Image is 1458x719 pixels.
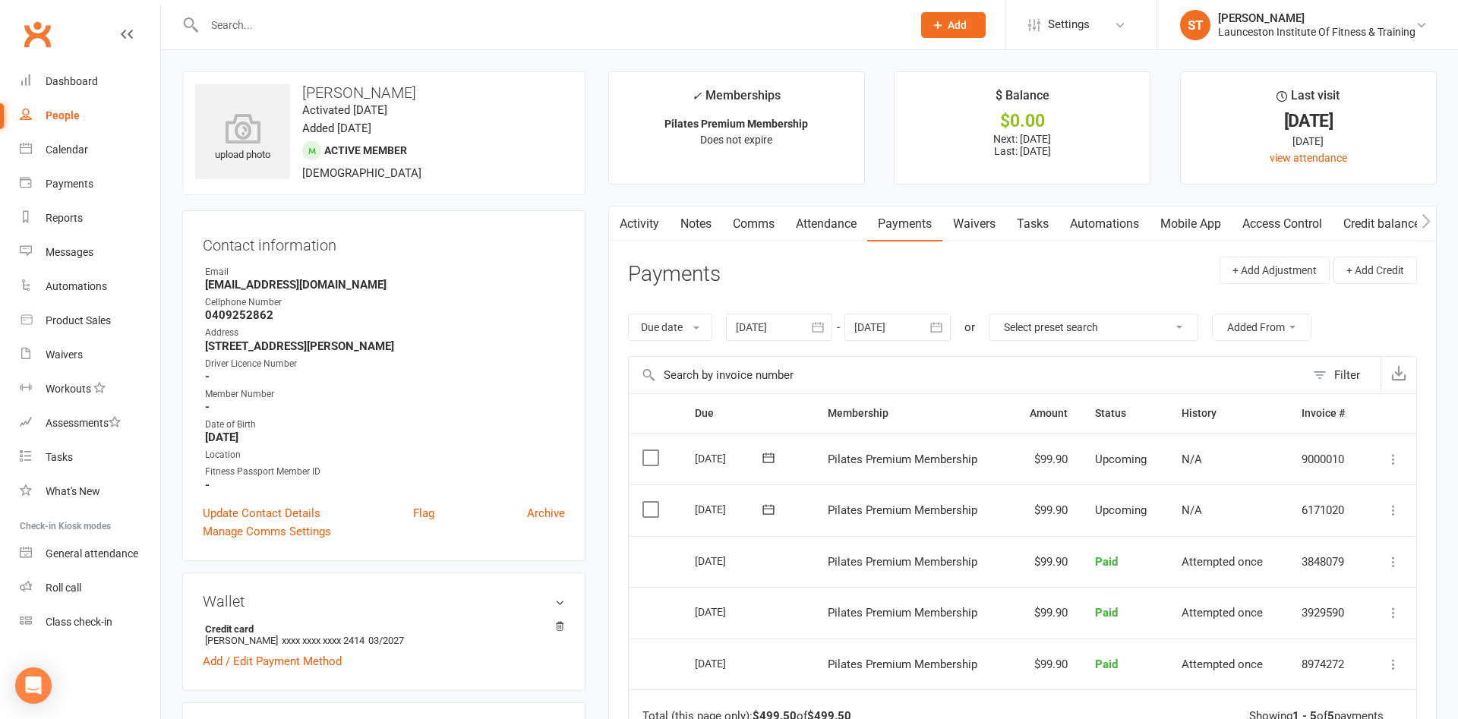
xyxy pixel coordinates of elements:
[1009,587,1081,639] td: $99.90
[205,400,565,414] strong: -
[15,667,52,704] div: Open Intercom Messenger
[1288,536,1366,588] td: 3848079
[1059,207,1150,241] a: Automations
[828,503,977,517] span: Pilates Premium Membership
[203,593,565,610] h3: Wallet
[942,207,1006,241] a: Waivers
[1277,86,1340,113] div: Last visit
[908,133,1136,157] p: Next: [DATE] Last: [DATE]
[205,623,557,635] strong: Credit card
[302,121,371,135] time: Added [DATE]
[46,280,107,292] div: Automations
[205,278,565,292] strong: [EMAIL_ADDRESS][DOMAIN_NAME]
[205,326,565,340] div: Address
[203,621,565,648] li: [PERSON_NAME]
[1334,366,1360,384] div: Filter
[867,207,942,241] a: Payments
[1333,257,1417,284] button: + Add Credit
[1194,133,1422,150] div: [DATE]
[996,86,1049,113] div: $ Balance
[692,89,702,103] i: ✓
[20,167,160,201] a: Payments
[46,109,80,121] div: People
[205,418,565,432] div: Date of Birth
[20,571,160,605] a: Roll call
[413,504,434,522] a: Flag
[527,504,565,522] a: Archive
[203,522,331,541] a: Manage Comms Settings
[205,478,565,492] strong: -
[20,537,160,571] a: General attendance kiosk mode
[1180,10,1210,40] div: ST
[1095,658,1118,671] span: Paid
[368,635,404,646] span: 03/2027
[20,235,160,270] a: Messages
[1220,257,1330,284] button: + Add Adjustment
[1095,555,1118,569] span: Paid
[203,652,342,670] a: Add / Edit Payment Method
[46,383,91,395] div: Workouts
[1095,453,1147,466] span: Upcoming
[203,504,320,522] a: Update Contact Details
[46,451,73,463] div: Tasks
[205,339,565,353] strong: [STREET_ADDRESS][PERSON_NAME]
[1182,606,1263,620] span: Attempted once
[948,19,967,31] span: Add
[46,178,93,190] div: Payments
[20,133,160,167] a: Calendar
[1218,11,1415,25] div: [PERSON_NAME]
[1168,394,1288,433] th: History
[205,387,565,402] div: Member Number
[20,65,160,99] a: Dashboard
[1009,484,1081,536] td: $99.90
[1288,587,1366,639] td: 3929590
[20,338,160,372] a: Waivers
[1009,434,1081,485] td: $99.90
[1288,434,1366,485] td: 9000010
[1270,152,1347,164] a: view attendance
[695,549,765,572] div: [DATE]
[46,485,100,497] div: What's New
[302,166,421,180] span: [DEMOGRAPHIC_DATA]
[695,497,765,521] div: [DATE]
[1288,639,1366,690] td: 8974272
[1212,314,1311,341] button: Added From
[205,308,565,322] strong: 0409252862
[695,600,765,623] div: [DATE]
[205,357,565,371] div: Driver Licence Number
[1095,503,1147,517] span: Upcoming
[46,547,138,560] div: General attendance
[282,635,364,646] span: xxxx xxxx xxxx 2414
[1182,555,1263,569] span: Attempted once
[46,246,93,258] div: Messages
[828,555,977,569] span: Pilates Premium Membership
[46,616,112,628] div: Class check-in
[828,658,977,671] span: Pilates Premium Membership
[1232,207,1333,241] a: Access Control
[1182,658,1263,671] span: Attempted once
[302,103,387,117] time: Activated [DATE]
[203,231,565,254] h3: Contact information
[195,84,573,101] h3: [PERSON_NAME]
[1194,113,1422,129] div: [DATE]
[46,143,88,156] div: Calendar
[46,212,83,224] div: Reports
[20,475,160,509] a: What's New
[681,394,813,433] th: Due
[18,15,56,53] a: Clubworx
[1150,207,1232,241] a: Mobile App
[670,207,722,241] a: Notes
[20,201,160,235] a: Reports
[20,440,160,475] a: Tasks
[722,207,785,241] a: Comms
[205,370,565,383] strong: -
[692,86,781,114] div: Memberships
[828,453,977,466] span: Pilates Premium Membership
[205,295,565,310] div: Cellphone Number
[324,144,407,156] span: Active member
[628,314,712,341] button: Due date
[628,263,721,286] h3: Payments
[46,582,81,594] div: Roll call
[1009,536,1081,588] td: $99.90
[20,304,160,338] a: Product Sales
